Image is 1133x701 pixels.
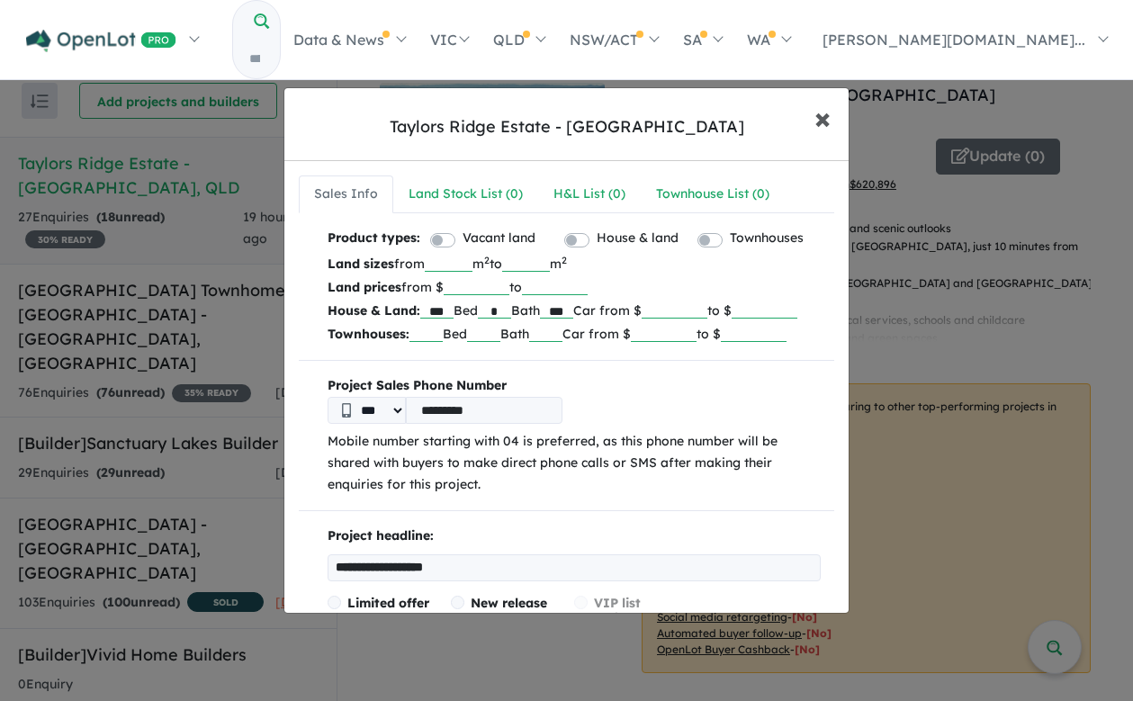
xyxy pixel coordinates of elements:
[562,254,567,266] sup: 2
[328,279,401,295] b: Land prices
[656,184,769,205] div: Townhouse List ( 0 )
[328,275,822,299] p: from $ to
[328,228,420,252] b: Product types:
[328,326,409,342] b: Townhouses:
[418,8,481,71] a: VIC
[328,526,822,547] p: Project headline:
[328,299,822,322] p: Bed Bath Car from $ to $
[328,302,420,319] b: House & Land:
[328,431,822,495] p: Mobile number starting with 04 is preferred, as this phone number will be shared with buyers to m...
[557,8,670,71] a: NSW/ACT
[463,228,535,249] label: Vacant land
[328,256,394,272] b: Land sizes
[730,228,804,249] label: Townhouses
[471,595,547,611] span: New release
[281,8,417,71] a: Data & News
[734,8,803,71] a: WA
[670,8,734,71] a: SA
[328,375,822,397] b: Project Sales Phone Number
[347,595,429,611] span: Limited offer
[409,184,523,205] div: Land Stock List ( 0 )
[342,403,351,418] img: Phone icon
[314,184,378,205] div: Sales Info
[328,322,822,346] p: Bed Bath Car from $ to $
[814,98,831,137] span: ×
[484,254,490,266] sup: 2
[328,252,822,275] p: from m to m
[481,8,557,71] a: QLD
[390,115,744,139] div: Taylors Ridge Estate - [GEOGRAPHIC_DATA]
[233,40,276,78] input: Try estate name, suburb, builder or developer
[26,30,176,52] img: Openlot PRO Logo White
[597,228,679,249] label: House & land
[823,31,1085,49] span: [PERSON_NAME][DOMAIN_NAME]...
[553,184,625,205] div: H&L List ( 0 )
